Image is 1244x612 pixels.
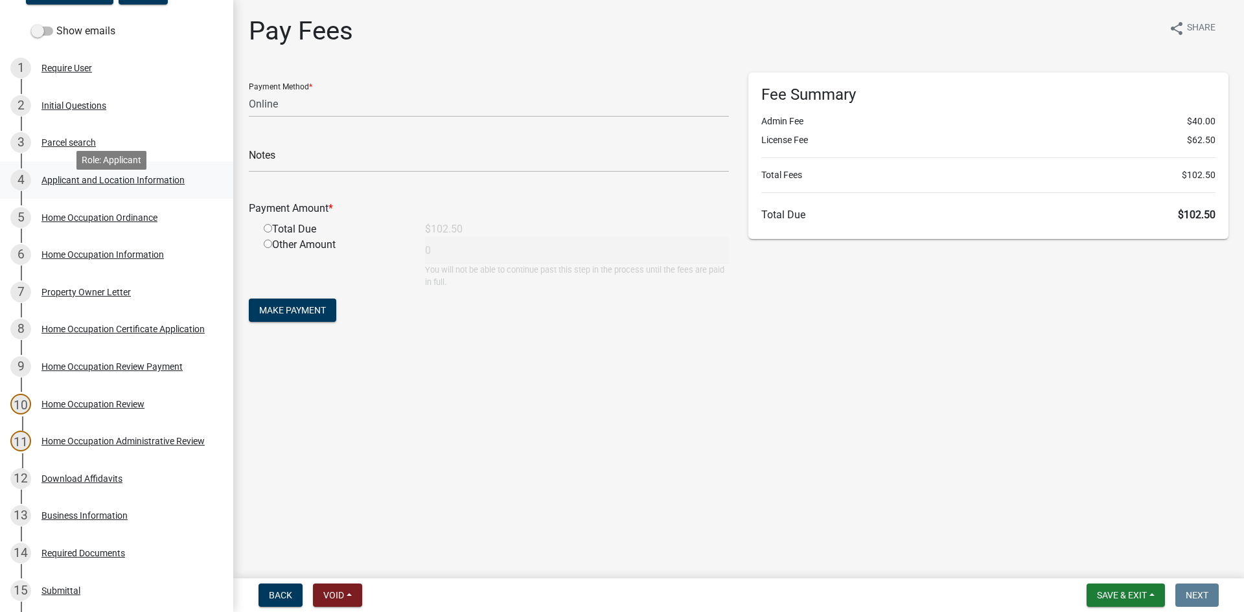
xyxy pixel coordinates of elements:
[761,133,1215,147] li: License Fee
[41,324,205,334] div: Home Occupation Certificate Application
[761,209,1215,221] h6: Total Due
[1187,21,1215,36] span: Share
[1175,584,1219,607] button: Next
[1187,115,1215,128] span: $40.00
[41,213,157,222] div: Home Occupation Ordinance
[41,288,131,297] div: Property Owner Letter
[1158,16,1226,41] button: shareShare
[10,431,31,451] div: 11
[10,319,31,339] div: 8
[41,101,106,110] div: Initial Questions
[249,16,353,47] h1: Pay Fees
[41,586,80,595] div: Submittal
[10,282,31,302] div: 7
[10,580,31,601] div: 15
[10,505,31,526] div: 13
[254,237,415,288] div: Other Amount
[10,543,31,563] div: 14
[41,511,128,520] div: Business Information
[323,590,344,600] span: Void
[41,474,122,483] div: Download Affidavits
[313,584,362,607] button: Void
[1182,168,1215,182] span: $102.50
[41,176,185,185] div: Applicant and Location Information
[259,305,326,315] span: Make Payment
[41,250,164,259] div: Home Occupation Information
[10,95,31,116] div: 2
[761,115,1215,128] li: Admin Fee
[1187,133,1215,147] span: $62.50
[41,362,183,371] div: Home Occupation Review Payment
[76,151,146,170] div: Role: Applicant
[1097,590,1147,600] span: Save & Exit
[254,221,415,237] div: Total Due
[10,356,31,377] div: 9
[10,58,31,78] div: 1
[10,170,31,190] div: 4
[41,436,205,446] div: Home Occupation Administrative Review
[249,299,336,322] button: Make Payment
[41,63,92,73] div: Require User
[1186,590,1208,600] span: Next
[761,168,1215,182] li: Total Fees
[239,201,739,216] div: Payment Amount
[41,138,96,147] div: Parcel search
[269,590,292,600] span: Back
[10,244,31,265] div: 6
[761,85,1215,104] h6: Fee Summary
[1178,209,1215,221] span: $102.50
[259,584,303,607] button: Back
[10,468,31,489] div: 12
[41,400,144,409] div: Home Occupation Review
[31,23,115,39] label: Show emails
[10,394,31,414] div: 10
[41,549,125,558] div: Required Documents
[10,132,31,153] div: 3
[1087,584,1165,607] button: Save & Exit
[1169,21,1184,36] i: share
[10,207,31,228] div: 5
